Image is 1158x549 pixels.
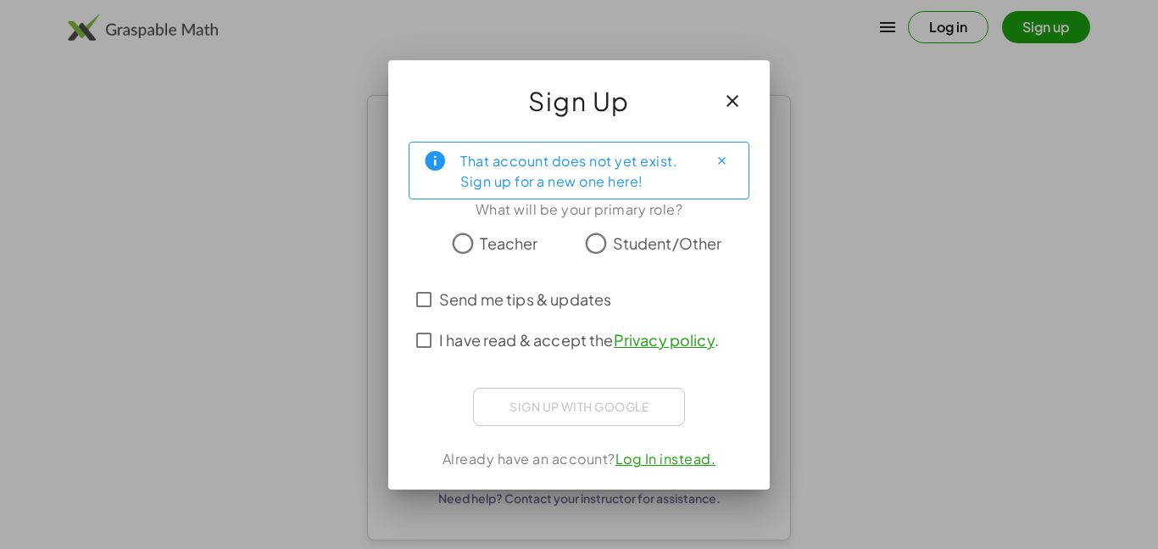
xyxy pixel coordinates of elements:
div: That account does not yet exist. Sign up for a new one here! [460,149,694,192]
a: Privacy policy [614,330,715,350]
span: I have read & accept the . [439,328,719,351]
span: Send me tips & updates [439,288,611,311]
span: Sign Up [528,81,630,121]
span: Student/Other [613,232,722,255]
div: Already have an account? [409,449,749,469]
a: Log In instead. [615,450,716,468]
span: Teacher [480,232,537,255]
button: Close [708,148,735,175]
div: What will be your primary role? [409,199,749,220]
